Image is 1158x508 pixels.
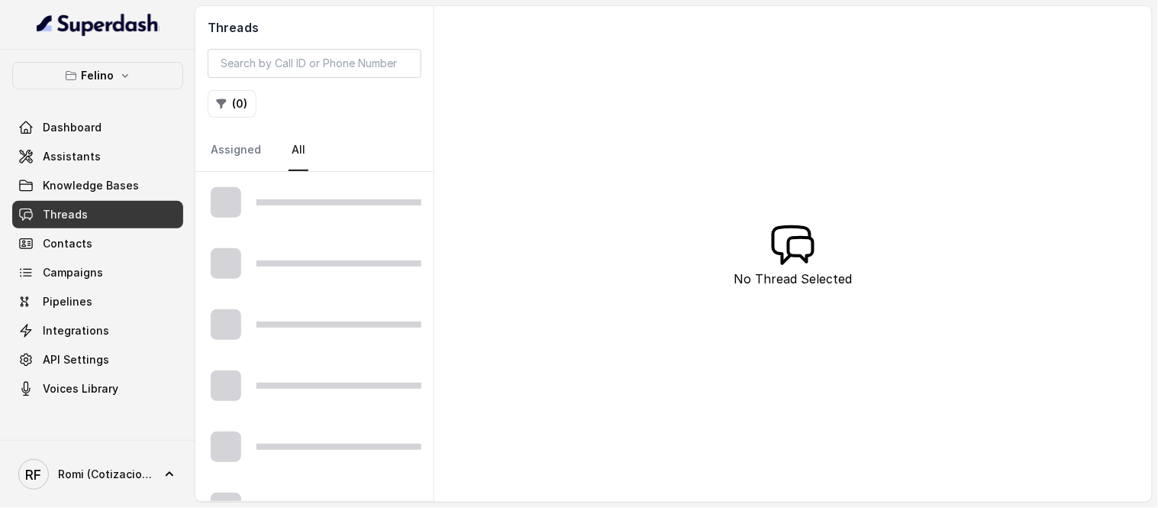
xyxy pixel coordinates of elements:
[12,62,183,89] button: Felino
[734,270,853,288] p: No Thread Selected
[208,130,421,171] nav: Tabs
[12,201,183,228] a: Threads
[12,317,183,345] a: Integrations
[12,230,183,257] a: Contacts
[289,130,308,171] a: All
[43,294,92,309] span: Pipelines
[12,143,183,170] a: Assistants
[43,323,109,338] span: Integrations
[43,265,103,280] span: Campaigns
[37,12,160,37] img: light.svg
[12,172,183,199] a: Knowledge Bases
[12,288,183,315] a: Pipelines
[43,381,118,396] span: Voices Library
[43,352,109,367] span: API Settings
[43,149,101,164] span: Assistants
[208,130,264,171] a: Assigned
[58,467,153,482] span: Romi (Cotizaciones)
[12,375,183,403] a: Voices Library
[43,120,102,135] span: Dashboard
[208,18,421,37] h2: Threads
[43,207,88,222] span: Threads
[12,453,183,496] a: Romi (Cotizaciones)
[208,49,421,78] input: Search by Call ID or Phone Number
[12,346,183,374] a: API Settings
[82,66,115,85] p: Felino
[208,90,256,118] button: (0)
[12,114,183,141] a: Dashboard
[26,467,42,483] text: RF
[12,259,183,286] a: Campaigns
[43,236,92,251] span: Contacts
[43,178,139,193] span: Knowledge Bases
